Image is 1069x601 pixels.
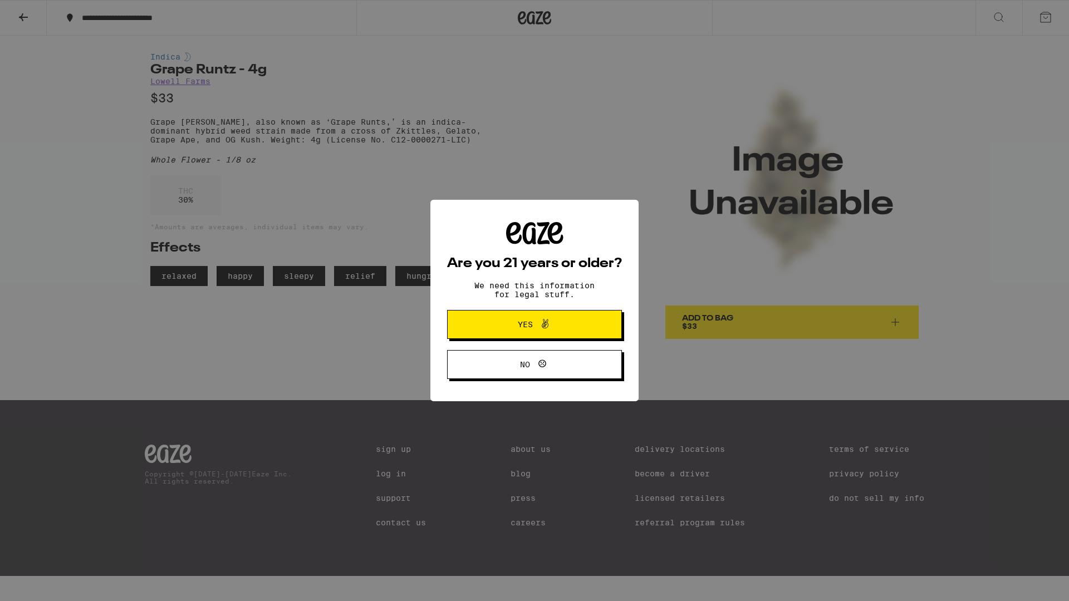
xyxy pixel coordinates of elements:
h2: Are you 21 years or older? [447,257,622,270]
button: No [447,350,622,379]
p: We need this information for legal stuff. [465,281,604,299]
span: No [520,361,530,368]
span: Yes [518,321,533,328]
button: Yes [447,310,622,339]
